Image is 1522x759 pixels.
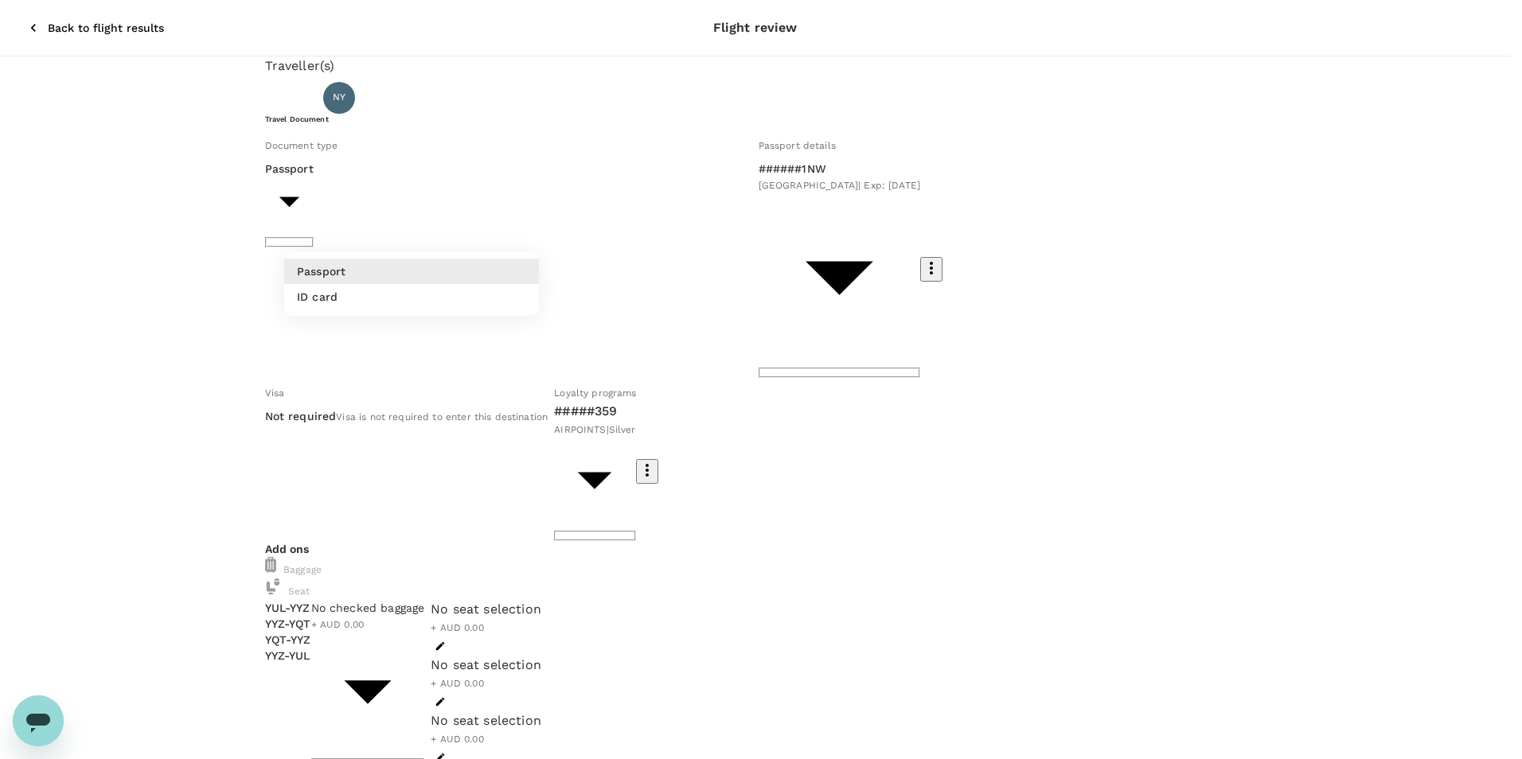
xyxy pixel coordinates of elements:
[265,140,338,151] span: Document type
[265,632,311,648] p: YQT - YYZ
[431,734,484,745] span: + AUD 0.00
[431,711,541,730] div: No seat selection
[48,20,164,36] p: Back to flight results
[759,161,921,177] p: ######1NW
[265,557,1246,578] div: Baggage
[265,616,311,632] p: YYZ - YQT
[265,648,311,664] p: YYZ - YUL
[554,424,635,435] span: AIRPOINTS | Silver
[336,411,548,422] span: Visa is not required to enter this destination
[431,678,484,689] span: + AUD 0.00
[759,140,836,151] span: Passport details
[265,56,1246,76] p: Traveller(s)
[265,578,281,594] img: baggage-icon
[297,263,345,279] p: Passport
[265,387,285,399] span: Visa
[265,408,337,424] p: Not required
[265,557,276,573] img: baggage-icon
[713,18,798,37] p: Flight review
[361,88,580,107] p: [PERSON_NAME] [PERSON_NAME]
[759,180,921,191] span: [GEOGRAPHIC_DATA] | Exp: [DATE]
[265,161,314,177] p: Passport
[265,541,1246,557] p: Add ons
[265,90,318,106] p: Traveller 1 :
[311,619,365,630] span: + AUD 0.00
[431,600,541,619] div: No seat selection
[311,600,425,616] div: No checked baggage
[554,402,635,421] p: #####359
[265,114,1246,124] h6: Travel Document
[13,695,64,746] iframe: Button to launch messaging window
[297,289,338,305] p: ID card
[333,90,345,106] span: NY
[265,578,1246,600] div: Seat
[431,622,484,633] span: + AUD 0.00
[554,387,636,399] span: Loyalty programs
[431,656,541,675] div: No seat selection
[265,600,311,616] p: YUL - YYZ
